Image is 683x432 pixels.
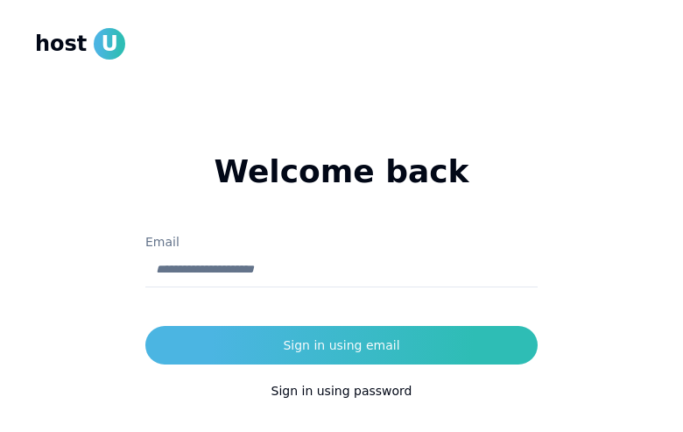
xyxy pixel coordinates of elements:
[283,336,399,354] div: Sign in using email
[35,28,125,60] a: hostU
[35,30,87,58] span: host
[145,154,538,189] h1: Welcome back
[145,326,538,365] button: Sign in using email
[145,235,180,249] label: Email
[145,372,538,410] button: Sign in using password
[94,28,125,60] span: U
